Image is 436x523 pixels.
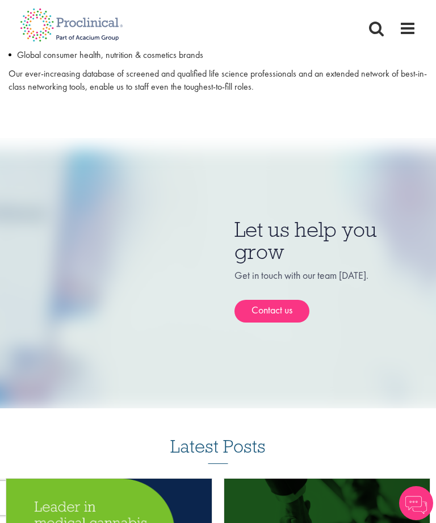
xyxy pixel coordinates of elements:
a: Contact us [234,300,309,323]
div: Get in touch with our team [DATE]. [234,268,427,323]
li: Global consumer health, nutrition & cosmetics brands [9,48,427,62]
img: Chatbot [399,486,433,520]
h3: Latest Posts [170,437,266,464]
h3: Let us help you grow [234,219,427,262]
p: Our ever-increasing database of screened and qualified life science professionals and an extended... [9,68,427,94]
